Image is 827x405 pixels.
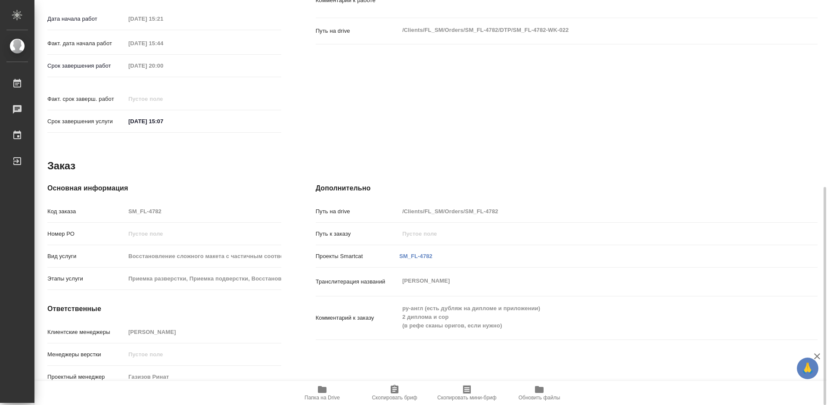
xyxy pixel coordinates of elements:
p: Проектный менеджер [47,373,125,381]
button: Скопировать мини-бриф [431,381,503,405]
button: Скопировать бриф [358,381,431,405]
p: Вид услуги [47,252,125,261]
input: Пустое поле [125,12,201,25]
h4: Дополнительно [316,183,818,193]
input: Пустое поле [399,227,776,240]
p: Проекты Smartcat [316,252,399,261]
p: Менеджеры верстки [47,350,125,359]
input: Пустое поле [125,93,201,105]
input: Пустое поле [125,272,281,285]
p: Комментарий к заказу [316,314,399,322]
h4: Основная информация [47,183,281,193]
textarea: /Clients/FL_SM/Orders/SM_FL-4782/DTP/SM_FL-4782-WK-022 [399,23,776,37]
p: Дата начала работ [47,15,125,23]
p: Путь на drive [316,27,399,35]
input: Пустое поле [125,227,281,240]
button: Обновить файлы [503,381,575,405]
input: Пустое поле [125,37,201,50]
span: 🙏 [800,359,815,377]
input: Пустое поле [125,250,281,262]
span: Обновить файлы [519,395,560,401]
h2: Заказ [47,159,75,173]
h4: Ответственные [47,304,281,314]
p: Путь на drive [316,207,399,216]
input: Пустое поле [399,205,776,218]
textarea: ру-англ (есть дубляж на дипломе и приложении) 2 диплома и сор (в рефе сканы оригов, если нужно) [399,301,776,333]
p: Путь к заказу [316,230,399,238]
span: Скопировать бриф [372,395,417,401]
input: Пустое поле [125,348,281,361]
button: Папка на Drive [286,381,358,405]
p: Факт. дата начала работ [47,39,125,48]
p: Срок завершения услуги [47,117,125,126]
input: Пустое поле [125,371,281,383]
span: Скопировать мини-бриф [437,395,496,401]
a: SM_FL-4782 [399,253,432,259]
input: Пустое поле [125,59,201,72]
p: Клиентские менеджеры [47,328,125,336]
p: Транслитерация названий [316,277,399,286]
p: Номер РО [47,230,125,238]
input: ✎ Введи что-нибудь [125,115,201,128]
p: Этапы услуги [47,274,125,283]
span: Папка на Drive [305,395,340,401]
p: Факт. срок заверш. работ [47,95,125,103]
input: Пустое поле [125,205,281,218]
p: Срок завершения работ [47,62,125,70]
p: Код заказа [47,207,125,216]
textarea: [PERSON_NAME] [399,274,776,288]
button: 🙏 [797,358,818,379]
input: Пустое поле [125,326,281,338]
